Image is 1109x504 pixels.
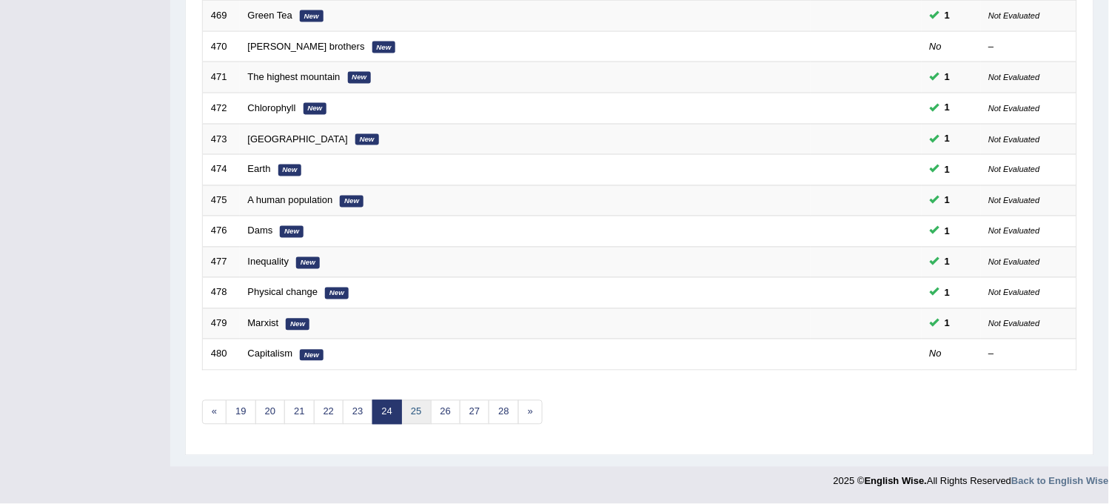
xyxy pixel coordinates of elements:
[203,31,240,62] td: 470
[226,400,255,425] a: 19
[518,400,543,425] a: »
[372,42,396,53] em: New
[284,400,314,425] a: 21
[203,155,240,186] td: 474
[286,319,309,331] em: New
[989,104,1040,113] small: Not Evaluated
[989,196,1040,205] small: Not Evaluated
[939,316,956,331] span: You can still take this question
[203,93,240,124] td: 472
[314,400,344,425] a: 22
[248,318,279,329] a: Marxist
[401,400,431,425] a: 25
[325,288,349,299] em: New
[989,288,1040,297] small: Not Evaluated
[203,247,240,278] td: 477
[203,278,240,309] td: 478
[939,70,956,85] span: You can still take this question
[203,62,240,93] td: 471
[248,102,296,113] a: Chlorophyll
[248,133,348,145] a: [GEOGRAPHIC_DATA]
[939,8,956,24] span: You can still take this question
[248,287,318,298] a: Physical change
[489,400,518,425] a: 28
[989,40,1069,54] div: –
[989,258,1040,267] small: Not Evaluated
[296,257,320,269] em: New
[989,165,1040,174] small: Not Evaluated
[989,11,1040,20] small: Not Evaluated
[248,71,341,82] a: The highest mountain
[930,41,942,52] em: No
[939,254,956,270] span: You can still take this question
[939,131,956,147] span: You can still take this question
[203,216,240,248] td: 476
[248,41,365,52] a: [PERSON_NAME] brothers
[348,72,372,84] em: New
[1012,476,1109,487] a: Back to English Wise
[248,164,271,175] a: Earth
[343,400,372,425] a: 23
[203,308,240,339] td: 479
[248,256,289,268] a: Inequality
[248,225,273,236] a: Dams
[939,224,956,239] span: You can still take this question
[278,165,302,176] em: New
[989,348,1069,362] div: –
[203,185,240,216] td: 475
[248,10,292,21] a: Green Tea
[834,467,1109,488] div: 2025 © All Rights Reserved
[989,135,1040,144] small: Not Evaluated
[460,400,489,425] a: 27
[372,400,402,425] a: 24
[248,348,293,359] a: Capitalism
[939,162,956,178] span: You can still take this question
[203,339,240,371] td: 480
[939,100,956,116] span: You can still take this question
[248,195,333,206] a: A human population
[939,285,956,301] span: You can still take this question
[300,10,324,22] em: New
[939,193,956,208] span: You can still take this question
[255,400,285,425] a: 20
[203,1,240,32] td: 469
[304,103,327,115] em: New
[989,319,1040,328] small: Not Evaluated
[355,134,379,146] em: New
[989,73,1040,82] small: Not Evaluated
[431,400,460,425] a: 26
[930,348,942,359] em: No
[989,227,1040,236] small: Not Evaluated
[203,124,240,155] td: 473
[865,476,927,487] strong: English Wise.
[300,350,324,362] em: New
[280,226,304,238] em: New
[340,196,363,208] em: New
[202,400,227,425] a: «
